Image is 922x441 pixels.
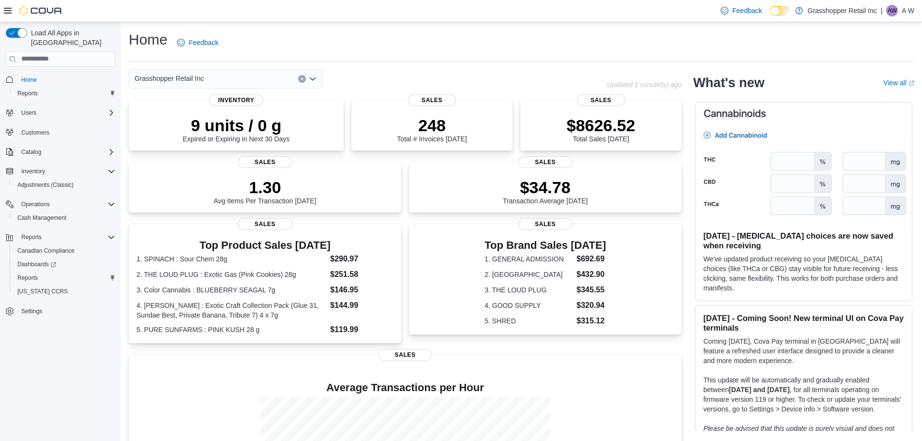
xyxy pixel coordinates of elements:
[136,270,326,279] dt: 2. THE LOUD PLUG : Exotic Gas (Pink Cookies) 28g
[2,73,119,87] button: Home
[14,272,42,284] a: Reports
[330,253,393,265] dd: $290.97
[189,38,218,47] span: Feedback
[136,382,674,394] h4: Average Transactions per Hour
[2,145,119,159] button: Catalog
[607,81,681,89] p: Updated 1 minute(s) ago
[703,336,904,365] p: Coming [DATE], Cova Pay terminal in [GEOGRAPHIC_DATA] will feature a refreshed user interface des...
[10,285,119,298] button: [US_STATE] CCRS
[503,178,588,197] p: $34.78
[17,146,115,158] span: Catalog
[729,386,789,394] strong: [DATE] and [DATE]
[484,285,573,295] dt: 3. THE LOUD PLUG
[888,5,897,16] span: AW
[183,116,290,135] p: 9 units / 0 g
[503,178,588,205] div: Transaction Average [DATE]
[135,73,204,84] span: Grasshopper Retail Inc
[17,146,45,158] button: Catalog
[703,231,904,250] h3: [DATE] - [MEDICAL_DATA] choices are now saved when receiving
[2,304,119,318] button: Settings
[14,259,60,270] a: Dashboards
[21,148,41,156] span: Catalog
[576,284,606,296] dd: $345.55
[2,106,119,120] button: Users
[17,214,66,222] span: Cash Management
[17,126,115,138] span: Customers
[17,107,40,119] button: Users
[10,258,119,271] a: Dashboards
[17,260,56,268] span: Dashboards
[309,75,317,83] button: Open list of options
[567,116,635,135] p: $8626.52
[183,116,290,143] div: Expired or Expiring in Next 30 Days
[881,5,883,16] p: |
[408,94,456,106] span: Sales
[298,75,306,83] button: Clear input
[397,116,467,143] div: Total # Invoices [DATE]
[14,88,115,99] span: Reports
[17,198,54,210] button: Operations
[27,28,115,47] span: Load All Apps in [GEOGRAPHIC_DATA]
[19,6,63,15] img: Cova
[136,325,326,335] dt: 5. PURE SUNFARMS : PINK KUSH 28 g
[17,305,46,317] a: Settings
[17,74,115,86] span: Home
[136,254,326,264] dt: 1. SPINACH : Sour Chem 28g
[484,240,606,251] h3: Top Brand Sales [DATE]
[21,233,42,241] span: Reports
[576,269,606,280] dd: $432.90
[21,307,42,315] span: Settings
[518,156,573,168] span: Sales
[2,230,119,244] button: Reports
[14,272,115,284] span: Reports
[518,218,573,230] span: Sales
[17,288,68,295] span: [US_STATE] CCRS
[484,254,573,264] dt: 1. GENERAL ADMISSION
[10,87,119,100] button: Reports
[770,6,790,16] input: Dark Mode
[21,167,45,175] span: Inventory
[10,178,119,192] button: Adjustments (Classic)
[703,313,904,333] h3: [DATE] - Coming Soon! New terminal UI on Cova Pay terminals
[703,375,904,414] p: This update will be automatically and gradually enabled between , for all terminals operating on ...
[17,166,115,177] span: Inventory
[17,231,45,243] button: Reports
[567,116,635,143] div: Total Sales [DATE]
[17,74,41,86] a: Home
[397,116,467,135] p: 248
[902,5,914,16] p: A W
[576,315,606,327] dd: $315.12
[238,156,292,168] span: Sales
[2,125,119,139] button: Customers
[10,211,119,225] button: Cash Management
[576,300,606,311] dd: $320.94
[14,179,77,191] a: Adjustments (Classic)
[14,245,115,257] span: Canadian Compliance
[732,6,762,15] span: Feedback
[17,198,115,210] span: Operations
[378,349,432,361] span: Sales
[2,165,119,178] button: Inventory
[136,240,393,251] h3: Top Product Sales [DATE]
[209,94,263,106] span: Inventory
[484,316,573,326] dt: 5. SHRED
[14,259,115,270] span: Dashboards
[6,69,115,344] nav: Complex example
[21,129,49,137] span: Customers
[14,88,42,99] a: Reports
[2,198,119,211] button: Operations
[136,301,326,320] dt: 4. [PERSON_NAME] : Exotic Craft Collection Pack (Glue 31, Sundae Best, Private Banana, Tribute 7)...
[136,285,326,295] dt: 3. Color Cannabis : BLUEBERRY SEAGAL 7g
[17,231,115,243] span: Reports
[717,1,766,20] a: Feedback
[693,75,764,91] h2: What's new
[14,179,115,191] span: Adjustments (Classic)
[238,218,292,230] span: Sales
[21,109,36,117] span: Users
[17,305,115,317] span: Settings
[808,5,877,16] p: Grasshopper Retail Inc
[17,274,38,282] span: Reports
[330,324,393,335] dd: $119.99
[703,254,904,293] p: We've updated product receiving so your [MEDICAL_DATA] choices (like THCa or CBG) stay visible fo...
[908,80,914,86] svg: External link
